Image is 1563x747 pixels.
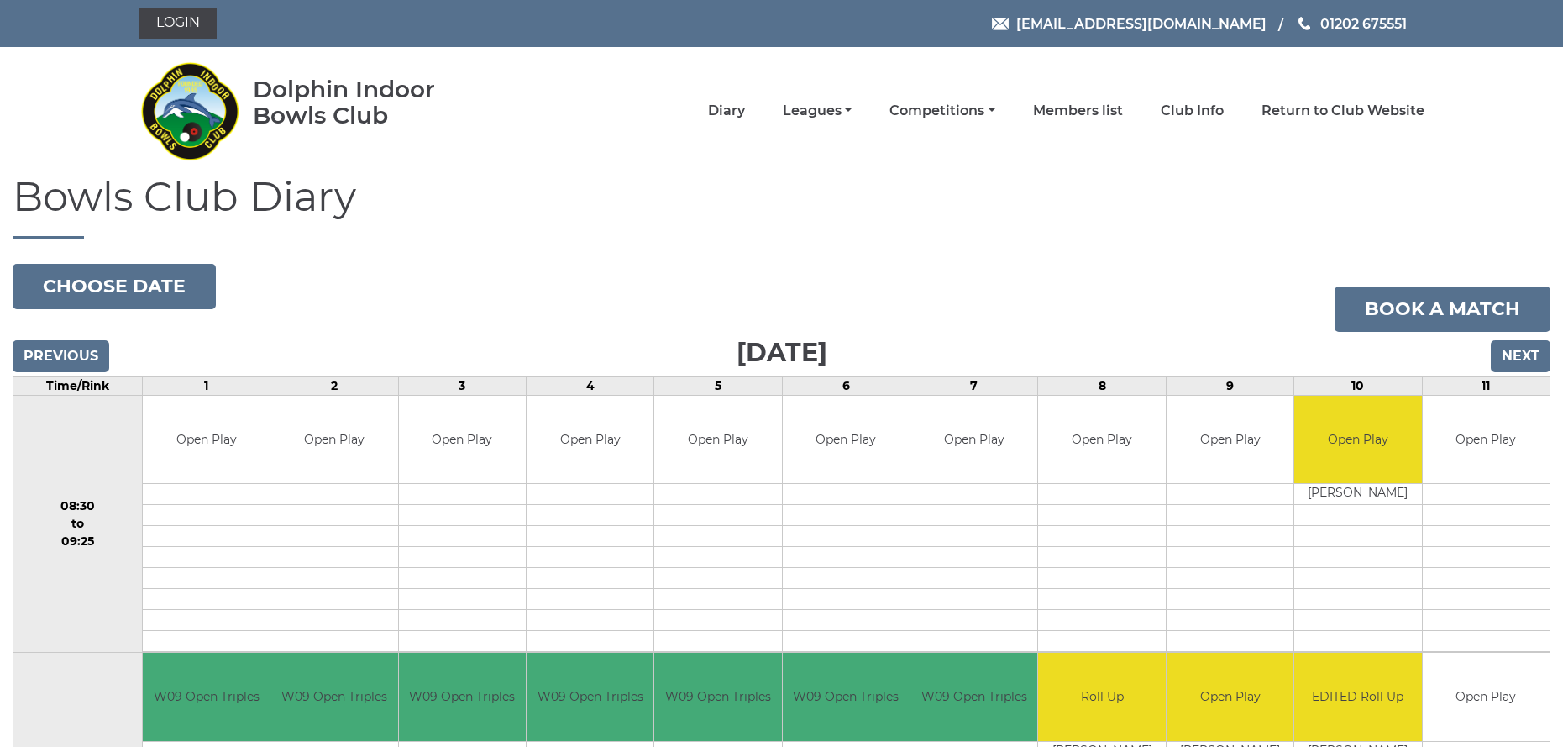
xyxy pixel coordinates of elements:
td: 10 [1294,376,1422,395]
td: Open Play [910,396,1037,484]
a: Club Info [1161,102,1224,120]
a: Login [139,8,217,39]
td: 11 [1422,376,1550,395]
a: Leagues [783,102,852,120]
a: Return to Club Website [1261,102,1424,120]
input: Previous [13,340,109,372]
input: Next [1491,340,1550,372]
td: Open Play [399,396,526,484]
div: Dolphin Indoor Bowls Club [253,76,489,129]
a: Diary [708,102,745,120]
td: 3 [398,376,526,395]
img: Dolphin Indoor Bowls Club [139,52,240,170]
td: Open Play [783,396,910,484]
td: EDITED Roll Up [1294,653,1421,741]
span: 01202 675551 [1320,15,1407,31]
td: Open Play [1423,653,1550,741]
td: Open Play [143,396,270,484]
td: Time/Rink [13,376,143,395]
td: W09 Open Triples [270,653,397,741]
td: [PERSON_NAME] [1294,484,1421,505]
td: Open Play [270,396,397,484]
td: W09 Open Triples [910,653,1037,741]
img: Phone us [1298,17,1310,30]
td: Open Play [654,396,781,484]
td: W09 Open Triples [783,653,910,741]
a: Competitions [889,102,994,120]
img: Email [992,18,1009,30]
td: Open Play [1423,396,1550,484]
td: 1 [142,376,270,395]
h1: Bowls Club Diary [13,175,1550,239]
td: Open Play [1167,396,1293,484]
td: 7 [910,376,1038,395]
td: 5 [654,376,782,395]
td: Open Play [527,396,653,484]
td: Open Play [1038,396,1165,484]
a: Email [EMAIL_ADDRESS][DOMAIN_NAME] [992,13,1267,34]
a: Phone us 01202 675551 [1296,13,1407,34]
a: Members list [1033,102,1123,120]
td: Open Play [1294,396,1421,484]
td: 08:30 to 09:25 [13,395,143,653]
td: Roll Up [1038,653,1165,741]
td: 6 [782,376,910,395]
td: 2 [270,376,398,395]
td: W09 Open Triples [527,653,653,741]
td: 4 [526,376,653,395]
span: [EMAIL_ADDRESS][DOMAIN_NAME] [1016,15,1267,31]
a: Book a match [1335,287,1550,332]
td: W09 Open Triples [399,653,526,741]
button: Choose date [13,264,216,309]
td: W09 Open Triples [143,653,270,741]
td: Open Play [1167,653,1293,741]
td: W09 Open Triples [654,653,781,741]
td: 9 [1166,376,1293,395]
td: 8 [1038,376,1166,395]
